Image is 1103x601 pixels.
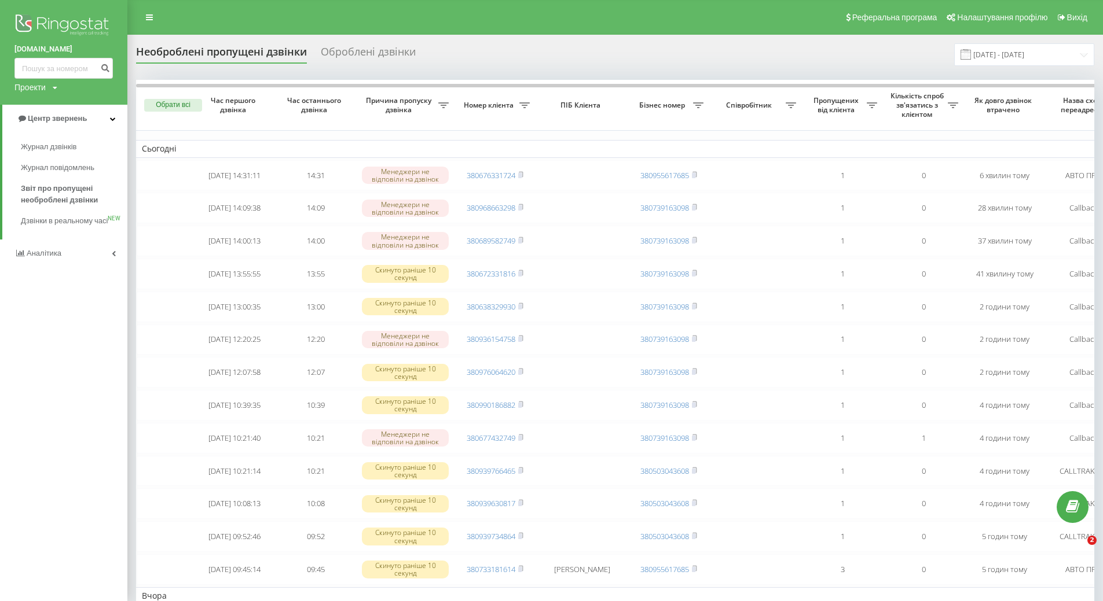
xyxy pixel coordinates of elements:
td: 09:45 [275,554,356,585]
span: Налаштування профілю [957,13,1047,22]
div: Оброблені дзвінки [321,46,416,64]
td: 1 [802,521,883,552]
img: Ringostat logo [14,12,113,40]
td: 28 хвилин тому [964,193,1045,223]
div: Менеджери не відповіли на дзвінок [362,429,449,447]
div: Менеджери не відповіли на дзвінок [362,167,449,184]
a: 380739163098 [640,202,689,213]
td: 1 [802,259,883,289]
td: 0 [883,390,964,421]
a: 380939766465 [467,466,515,476]
a: 380976064620 [467,367,515,377]
div: Менеджери не відповіли на дзвінок [362,331,449,348]
span: Аналiтика [27,249,61,257]
a: 380939734864 [467,531,515,541]
td: 13:00 [275,292,356,322]
td: 3 [802,554,883,585]
td: 0 [883,521,964,552]
td: [DATE] 12:07:58 [194,357,275,388]
a: 380739163098 [640,301,689,312]
td: 0 [883,554,964,585]
span: 2 [1087,536,1097,545]
td: 0 [883,325,964,355]
div: Проекти [14,82,46,93]
td: [DATE] 14:00:13 [194,226,275,256]
td: 37 хвилин тому [964,226,1045,256]
span: Реферальна програма [852,13,937,22]
div: Скинуто раніше 10 секунд [362,495,449,512]
span: ПІБ Клієнта [545,101,618,110]
td: 10:08 [275,488,356,519]
td: 1 [802,423,883,453]
span: Журнал повідомлень [21,162,94,174]
td: [DATE] 14:09:38 [194,193,275,223]
a: Звіт про пропущені необроблені дзвінки [21,178,127,211]
a: 380739163098 [640,433,689,443]
td: 2 години тому [964,292,1045,322]
td: 14:09 [275,193,356,223]
span: Вихід [1067,13,1087,22]
a: 380955617685 [640,564,689,574]
a: Дзвінки в реальному часіNEW [21,211,127,231]
td: 0 [883,259,964,289]
td: 1 [802,390,883,421]
a: 380676331724 [467,170,515,180]
span: Кількість спроб зв'язатись з клієнтом [889,91,948,119]
td: 1 [802,226,883,256]
span: Журнал дзвінків [21,141,76,153]
td: [DATE] 13:55:55 [194,259,275,289]
a: 380689582749 [467,235,515,246]
td: [DATE] 10:39:35 [194,390,275,421]
a: 380739163098 [640,235,689,246]
td: 09:52 [275,521,356,552]
button: Обрати всі [144,99,202,112]
input: Пошук за номером [14,58,113,79]
td: [DATE] 10:21:14 [194,456,275,486]
a: 380503043608 [640,466,689,476]
a: Журнал дзвінків [21,137,127,157]
span: Номер клієнта [460,101,519,110]
div: Скинуто раніше 10 секунд [362,396,449,414]
td: 1 [802,357,883,388]
a: 380503043608 [640,498,689,508]
span: Співробітник [715,101,786,110]
td: [DATE] 10:08:13 [194,488,275,519]
td: 0 [883,488,964,519]
div: Скинуто раніше 10 секунд [362,462,449,480]
td: 0 [883,160,964,191]
td: [PERSON_NAME] [536,554,628,585]
div: Менеджери не відповіли на дзвінок [362,200,449,217]
td: [DATE] 13:00:35 [194,292,275,322]
span: Центр звернень [28,114,87,123]
span: Звіт про пропущені необроблені дзвінки [21,183,122,206]
td: 5 годин тому [964,554,1045,585]
td: 13:55 [275,259,356,289]
span: Як довго дзвінок втрачено [973,96,1036,114]
div: Менеджери не відповіли на дзвінок [362,232,449,249]
a: 380677432749 [467,433,515,443]
td: 4 години тому [964,390,1045,421]
a: 380990186882 [467,400,515,410]
div: Скинуто раніше 10 секунд [362,265,449,282]
div: Скинуто раніше 10 секунд [362,561,449,578]
a: 380955617685 [640,170,689,180]
span: Дзвінки в реальному часі [21,215,108,227]
td: 12:20 [275,325,356,355]
a: 380739163098 [640,334,689,344]
div: Необроблені пропущені дзвінки [136,46,307,64]
td: 5 годин тому [964,521,1045,552]
td: 0 [883,226,964,256]
td: 14:00 [275,226,356,256]
td: 4 години тому [964,488,1045,519]
a: 380503043608 [640,531,689,541]
a: 380968663298 [467,202,515,213]
td: 1 [802,325,883,355]
td: 1 [802,456,883,486]
span: Причина пропуску дзвінка [362,96,438,114]
span: Бізнес номер [634,101,693,110]
div: Скинуто раніше 10 секунд [362,298,449,315]
td: [DATE] 14:31:11 [194,160,275,191]
td: 1 [883,423,964,453]
span: Пропущених від клієнта [808,96,867,114]
td: 4 години тому [964,423,1045,453]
